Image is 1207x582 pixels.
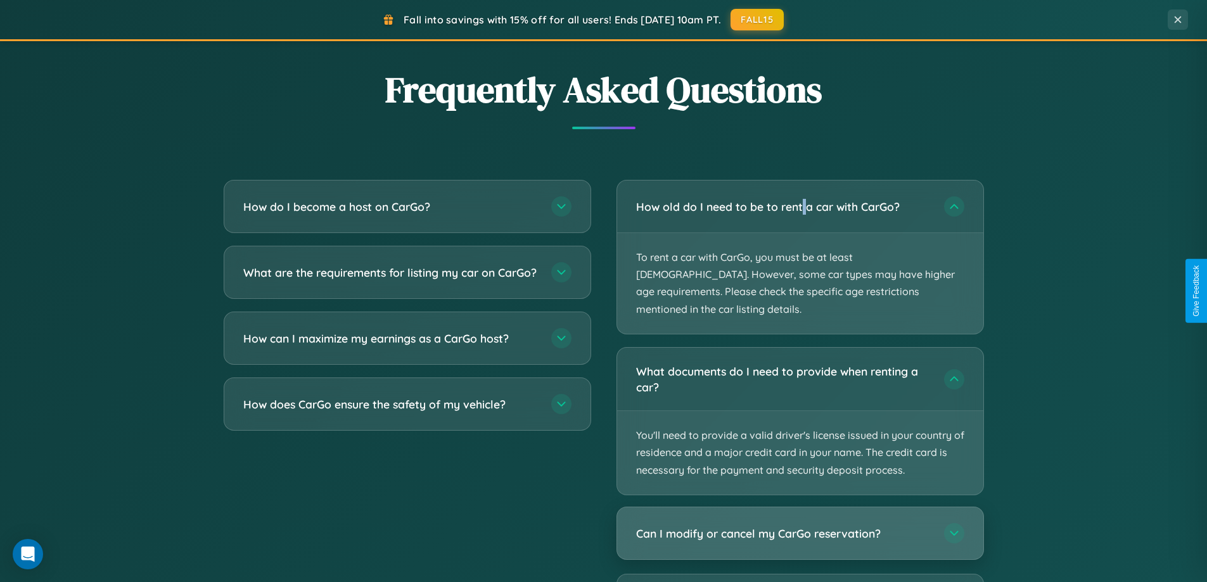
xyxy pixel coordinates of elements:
h3: How does CarGo ensure the safety of my vehicle? [243,396,539,412]
h3: What documents do I need to provide when renting a car? [636,364,931,395]
h3: What are the requirements for listing my car on CarGo? [243,265,539,281]
h2: Frequently Asked Questions [224,65,984,114]
p: To rent a car with CarGo, you must be at least [DEMOGRAPHIC_DATA]. However, some car types may ha... [617,233,983,334]
h3: Can I modify or cancel my CarGo reservation? [636,525,931,541]
button: FALL15 [731,9,784,30]
div: Open Intercom Messenger [13,539,43,569]
h3: How can I maximize my earnings as a CarGo host? [243,331,539,346]
h3: How old do I need to be to rent a car with CarGo? [636,199,931,215]
h3: How do I become a host on CarGo? [243,199,539,215]
p: You'll need to provide a valid driver's license issued in your country of residence and a major c... [617,411,983,495]
div: Give Feedback [1192,265,1201,317]
span: Fall into savings with 15% off for all users! Ends [DATE] 10am PT. [404,13,721,26]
